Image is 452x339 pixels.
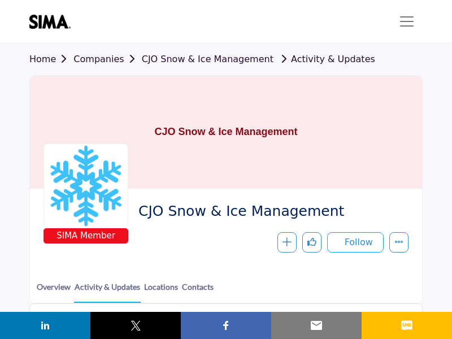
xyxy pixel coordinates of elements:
img: email sharing button [310,319,323,332]
button: Toggle navigation [391,10,423,33]
img: linkedin sharing button [38,319,52,332]
a: Activity & Updates [74,281,141,303]
button: Like [302,232,321,253]
a: Activity & Updates [276,54,375,64]
a: CJO Snow & Ice Management [142,54,273,64]
span: CJO Snow & Ice Management [138,202,400,221]
button: More details [389,232,408,253]
a: Companies [73,54,141,64]
button: Follow [327,232,384,253]
a: Locations [144,281,179,302]
img: sms sharing button [400,319,414,332]
a: Overview [36,281,71,302]
span: SIMA Member [46,229,126,242]
h1: CJO Snow & Ice Management [154,76,297,189]
a: Contacts [181,281,214,302]
img: facebook sharing button [219,319,233,332]
img: twitter sharing button [129,319,142,332]
a: Home [29,54,73,64]
img: site Logo [29,15,76,29]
